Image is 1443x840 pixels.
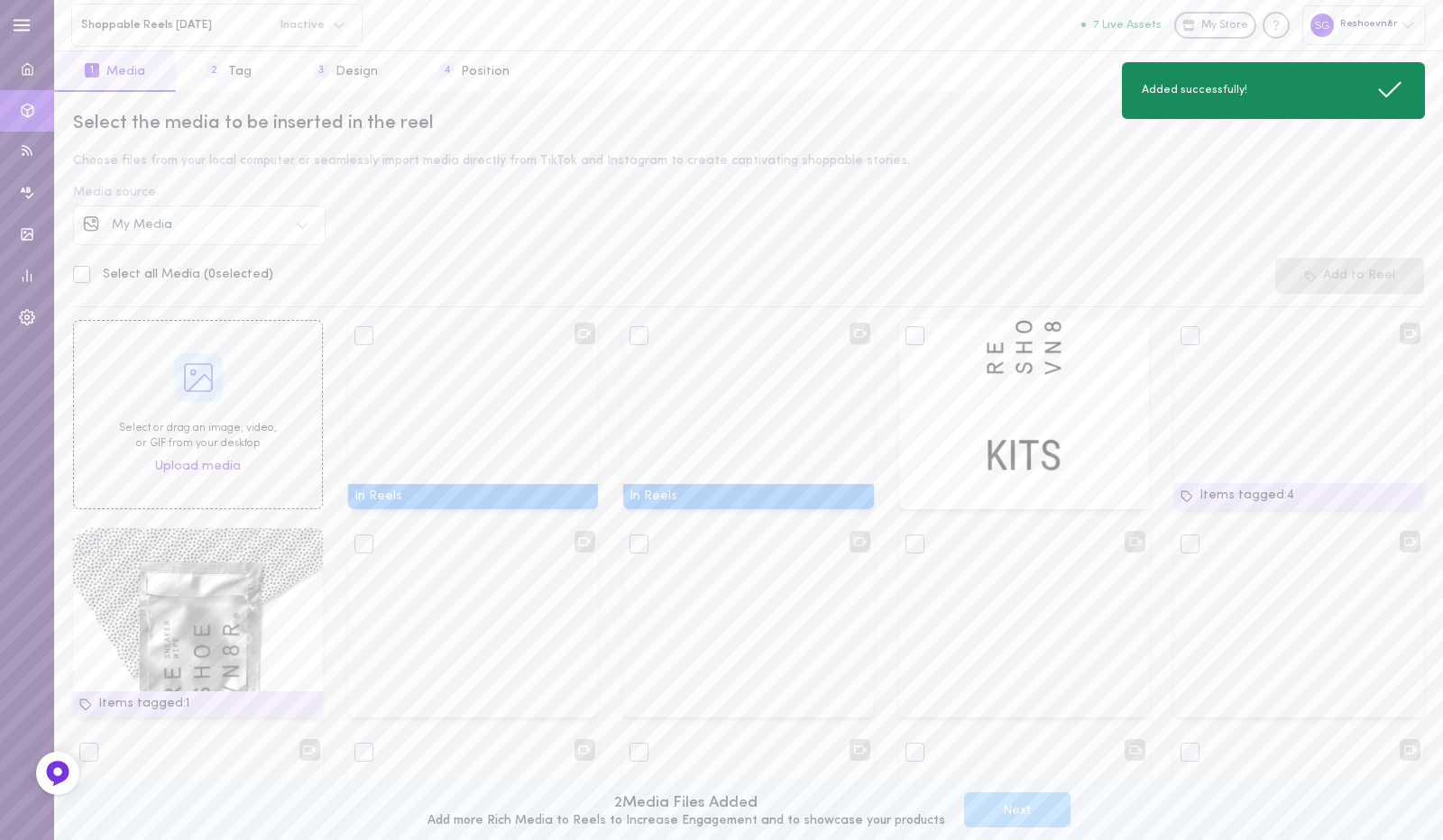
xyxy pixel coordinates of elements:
span: My Store [1201,18,1248,34]
div: Choose files from your local computer or seamlessly import media directly from TikTok and Instagr... [73,155,1424,168]
img: Media 482890 [73,528,323,717]
div: Select or drag an image, video,or GIF from your desktopUpload mediaIn ReelsIn ReelsMedia 482899It... [60,320,1437,821]
span: 1 [85,63,99,78]
span: 4 [439,63,454,78]
span: Shoppable Reels [DATE] [81,18,269,32]
div: Items tagged: 1 [73,691,323,717]
a: My Store [1174,12,1256,39]
button: Add to Reel [1275,258,1424,294]
div: Media source [73,187,1424,199]
img: Media 482899 [899,320,1149,509]
button: 1Media [54,51,176,92]
button: 4Position [409,51,540,92]
span: Added successfully! [1142,83,1247,98]
img: Feedback Button [44,760,71,787]
span: Upload media [155,458,241,476]
button: 3Design [283,51,409,92]
button: 2Tag [176,51,282,92]
div: Select or drag an image, video, or GIF from your desktop [119,421,277,452]
div: Add more Rich Media to Reels to Increase Engagement and to showcase your products [427,815,945,827]
button: 7 Live Assets [1081,19,1162,31]
span: 2 [207,63,221,78]
img: social [83,215,99,232]
span: Select all Media ( 0 selected) [103,268,273,281]
div: Select the media to be inserted in the reel [73,111,1424,136]
div: Reshoevn8r [1302,5,1426,44]
span: 3 [314,63,328,78]
span: Inactive [269,19,325,31]
div: Knowledge center [1263,12,1290,39]
span: My Media [112,218,172,232]
button: Next [964,792,1071,827]
a: 7 Live Assets [1081,19,1174,32]
div: 2 Media Files Added [427,792,945,815]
